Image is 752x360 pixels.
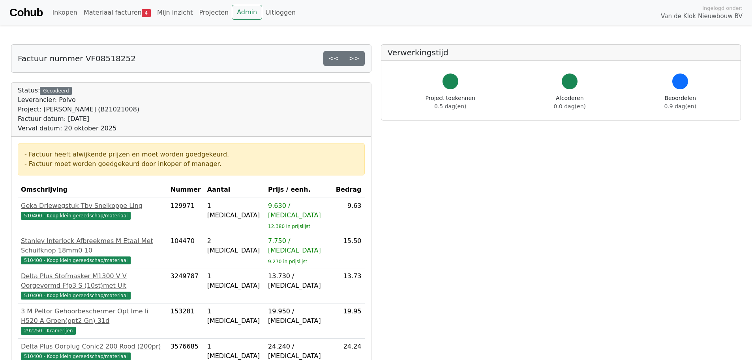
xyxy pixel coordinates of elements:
[21,201,164,220] a: Geka Driewegstuk Tbv Snelkoppe Ling510400 - Koop klein gereedschap/materiaal
[18,95,139,105] div: Leverancier: Polvo
[18,86,139,133] div: Status:
[661,12,743,21] span: Van de Klok Nieuwbouw BV
[333,233,365,268] td: 15.50
[664,103,696,109] span: 0.9 dag(en)
[81,5,154,21] a: Materiaal facturen4
[142,9,151,17] span: 4
[664,94,696,111] div: Beoordelen
[21,271,164,300] a: Delta Plus Stofmasker M1300 V V Oorgevormd Ffp3 S (10st)met Uit510400 - Koop klein gereedschap/ma...
[167,198,204,233] td: 129971
[21,236,164,265] a: Stanley Interlock Afbreekmes M Etaal Met Schuifknop 18mm0 10510400 - Koop klein gereedschap/mater...
[18,182,167,198] th: Omschrijving
[204,182,265,198] th: Aantal
[167,268,204,303] td: 3249787
[265,182,333,198] th: Prijs / eenh.
[21,307,164,335] a: 3 M Peltor Gehoorbeschermer Opt Ime Ii H520 A Groen(opt2 Gn) 31d292250 - Kramerijen
[268,201,330,220] div: 9.630 / [MEDICAL_DATA]
[207,307,262,326] div: 1 [MEDICAL_DATA]
[702,4,743,12] span: Ingelogd onder:
[268,236,330,255] div: 7.750 / [MEDICAL_DATA]
[434,103,466,109] span: 0.5 dag(en)
[21,292,131,300] span: 510400 - Koop klein gereedschap/materiaal
[18,105,139,114] div: Project: [PERSON_NAME] (B21021008)
[21,271,164,290] div: Delta Plus Stofmasker M1300 V V Oorgevormd Ffp3 S (10st)met Uit
[323,51,344,66] a: <<
[40,87,72,95] div: Gecodeerd
[21,342,164,351] div: Delta Plus Oorplug Conic2 200 Rood (200pr)
[207,236,262,255] div: 2 [MEDICAL_DATA]
[9,3,43,22] a: Cohub
[333,303,365,339] td: 19.95
[268,307,330,326] div: 19.950 / [MEDICAL_DATA]
[21,236,164,255] div: Stanley Interlock Afbreekmes M Etaal Met Schuifknop 18mm0 10
[333,198,365,233] td: 9.63
[388,48,735,57] h5: Verwerkingstijd
[333,268,365,303] td: 13.73
[262,5,299,21] a: Uitloggen
[18,124,139,133] div: Verval datum: 20 oktober 2025
[232,5,262,20] a: Admin
[18,54,136,63] h5: Factuur nummer VF08518252
[268,271,330,290] div: 13.730 / [MEDICAL_DATA]
[21,327,76,335] span: 292250 - Kramerijen
[18,114,139,124] div: Factuur datum: [DATE]
[21,256,131,264] span: 510400 - Koop klein gereedschap/materiaal
[554,103,586,109] span: 0.0 dag(en)
[196,5,232,21] a: Projecten
[207,271,262,290] div: 1 [MEDICAL_DATA]
[21,307,164,326] div: 3 M Peltor Gehoorbeschermer Opt Ime Ii H520 A Groen(opt2 Gn) 31d
[426,94,475,111] div: Project toekennen
[21,201,164,211] div: Geka Driewegstuk Tbv Snelkoppe Ling
[268,224,310,229] sub: 12.380 in prijslijst
[24,150,358,159] div: - Factuur heeft afwijkende prijzen en moet worden goedgekeurd.
[344,51,365,66] a: >>
[21,212,131,220] span: 510400 - Koop klein gereedschap/materiaal
[207,201,262,220] div: 1 [MEDICAL_DATA]
[24,159,358,169] div: - Factuur moet worden goedgekeurd door inkoper of manager.
[554,94,586,111] div: Afcoderen
[268,259,307,264] sub: 9.270 in prijslijst
[154,5,196,21] a: Mijn inzicht
[167,182,204,198] th: Nummer
[167,233,204,268] td: 104470
[333,182,365,198] th: Bedrag
[49,5,80,21] a: Inkopen
[167,303,204,339] td: 153281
